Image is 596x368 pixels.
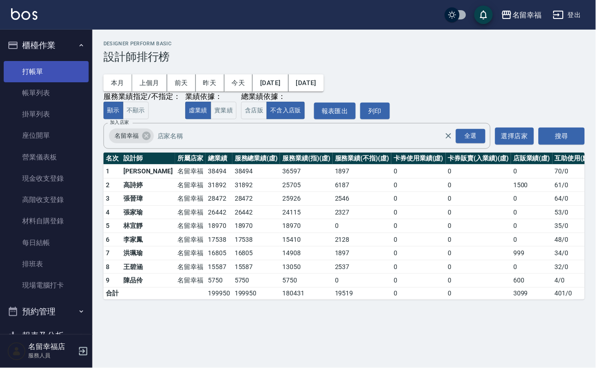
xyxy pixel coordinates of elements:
[391,205,446,219] td: 0
[511,219,553,233] td: 0
[4,210,89,232] a: 材料自購登錄
[11,8,37,20] img: Logo
[446,219,511,233] td: 0
[280,274,333,288] td: 5750
[206,192,232,206] td: 28472
[446,165,511,178] td: 0
[280,153,333,165] th: 服務業績(指)(虛)
[314,103,356,120] button: 報表匯出
[4,33,89,57] button: 櫃檯作業
[280,165,333,178] td: 36597
[206,205,232,219] td: 26442
[232,153,280,165] th: 服務總業績(虛)
[103,153,121,165] th: 名次
[454,127,487,145] button: Open
[512,9,542,21] div: 名留幸福
[121,246,175,260] td: 洪珮瑜
[333,287,391,299] td: 19519
[206,233,232,246] td: 17538
[232,246,280,260] td: 16805
[121,274,175,288] td: 陳品伶
[280,233,333,246] td: 15410
[110,119,129,126] label: 加入店家
[280,287,333,299] td: 180431
[175,219,206,233] td: 名留幸福
[175,192,206,206] td: 名留幸福
[4,82,89,104] a: 帳單列表
[391,178,446,192] td: 0
[103,74,132,92] button: 本月
[175,233,206,246] td: 名留幸福
[4,189,89,210] a: 高階收支登錄
[511,165,553,178] td: 0
[206,178,232,192] td: 31892
[391,233,446,246] td: 0
[7,342,26,361] img: Person
[333,246,391,260] td: 1897
[333,178,391,192] td: 6187
[206,153,232,165] th: 總業績
[121,178,175,192] td: 高詩婷
[446,233,511,246] td: 0
[391,219,446,233] td: 0
[549,6,585,24] button: 登出
[206,274,232,288] td: 5750
[360,103,390,120] button: 列印
[333,274,391,288] td: 0
[446,274,511,288] td: 0
[206,219,232,233] td: 18970
[106,209,109,216] span: 4
[106,167,109,175] span: 1
[103,41,585,47] h2: Designer Perform Basic
[106,181,109,189] span: 2
[498,6,546,25] button: 名留幸福
[391,274,446,288] td: 0
[333,219,391,233] td: 0
[232,260,280,274] td: 15587
[175,274,206,288] td: 名留幸福
[333,153,391,165] th: 服務業績(不指)(虛)
[446,192,511,206] td: 0
[446,246,511,260] td: 0
[121,219,175,233] td: 林宜靜
[106,276,109,284] span: 9
[232,178,280,192] td: 31892
[232,192,280,206] td: 28472
[4,147,89,168] a: 營業儀表板
[175,165,206,178] td: 名留幸福
[106,236,109,243] span: 6
[4,253,89,275] a: 排班表
[121,205,175,219] td: 張家瑜
[155,128,461,144] input: 店家名稱
[232,205,280,219] td: 26442
[103,287,121,299] td: 合計
[103,50,585,63] h3: 設計師排行榜
[333,233,391,246] td: 2128
[103,102,123,120] button: 顯示
[103,92,181,102] div: 服務業績指定/不指定：
[241,102,267,120] button: 含店販
[28,343,75,352] h5: 名留幸福店
[253,74,288,92] button: [DATE]
[511,205,553,219] td: 0
[511,287,553,299] td: 3099
[511,274,553,288] td: 600
[121,153,175,165] th: 設計師
[232,165,280,178] td: 38494
[446,287,511,299] td: 0
[167,74,196,92] button: 前天
[511,260,553,274] td: 0
[333,165,391,178] td: 1897
[109,131,144,141] span: 名留幸福
[280,260,333,274] td: 13050
[4,324,89,348] button: 報表及分析
[28,352,75,360] p: 服務人員
[175,246,206,260] td: 名留幸福
[391,287,446,299] td: 0
[121,260,175,274] td: 王碧涵
[232,219,280,233] td: 18970
[446,205,511,219] td: 0
[185,92,237,102] div: 業績依據：
[280,192,333,206] td: 25926
[106,263,109,270] span: 8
